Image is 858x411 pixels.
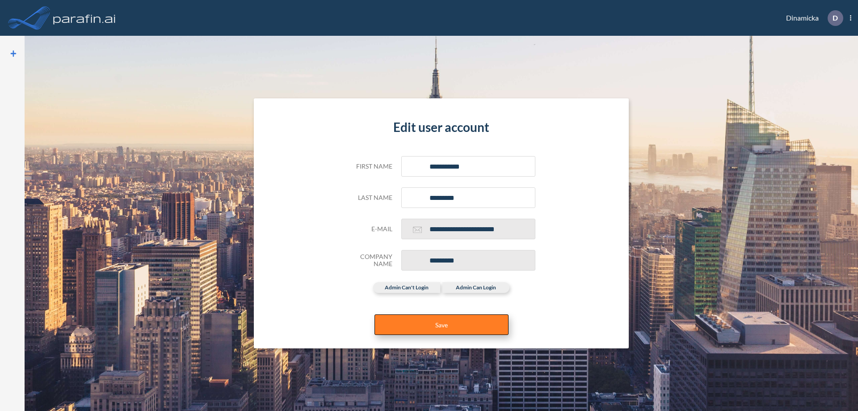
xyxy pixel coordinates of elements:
[348,163,392,170] h5: First name
[833,14,838,22] p: D
[348,253,392,268] h5: Company Name
[374,314,509,335] button: Save
[348,120,535,135] h4: Edit user account
[51,9,118,27] img: logo
[348,194,392,202] h5: Last name
[373,282,440,293] label: admin can't login
[442,282,509,293] label: admin can login
[348,225,392,233] h5: E-mail
[773,10,851,26] div: Dinamicka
